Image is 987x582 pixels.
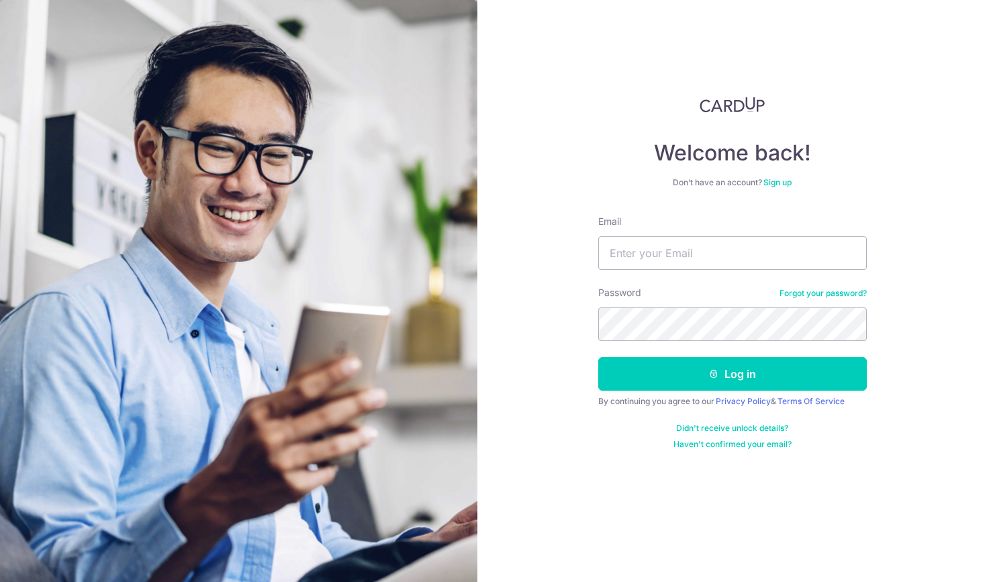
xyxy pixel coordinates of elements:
a: Terms Of Service [778,396,845,406]
a: Sign up [763,177,792,187]
label: Password [598,286,641,299]
input: Enter your Email [598,236,867,270]
div: By continuing you agree to our & [598,396,867,407]
a: Privacy Policy [716,396,771,406]
img: CardUp Logo [700,97,765,113]
a: Haven't confirmed your email? [673,439,792,450]
a: Didn't receive unlock details? [676,423,788,434]
label: Email [598,215,621,228]
div: Don’t have an account? [598,177,867,188]
h4: Welcome back! [598,140,867,166]
button: Log in [598,357,867,391]
a: Forgot your password? [780,288,867,299]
